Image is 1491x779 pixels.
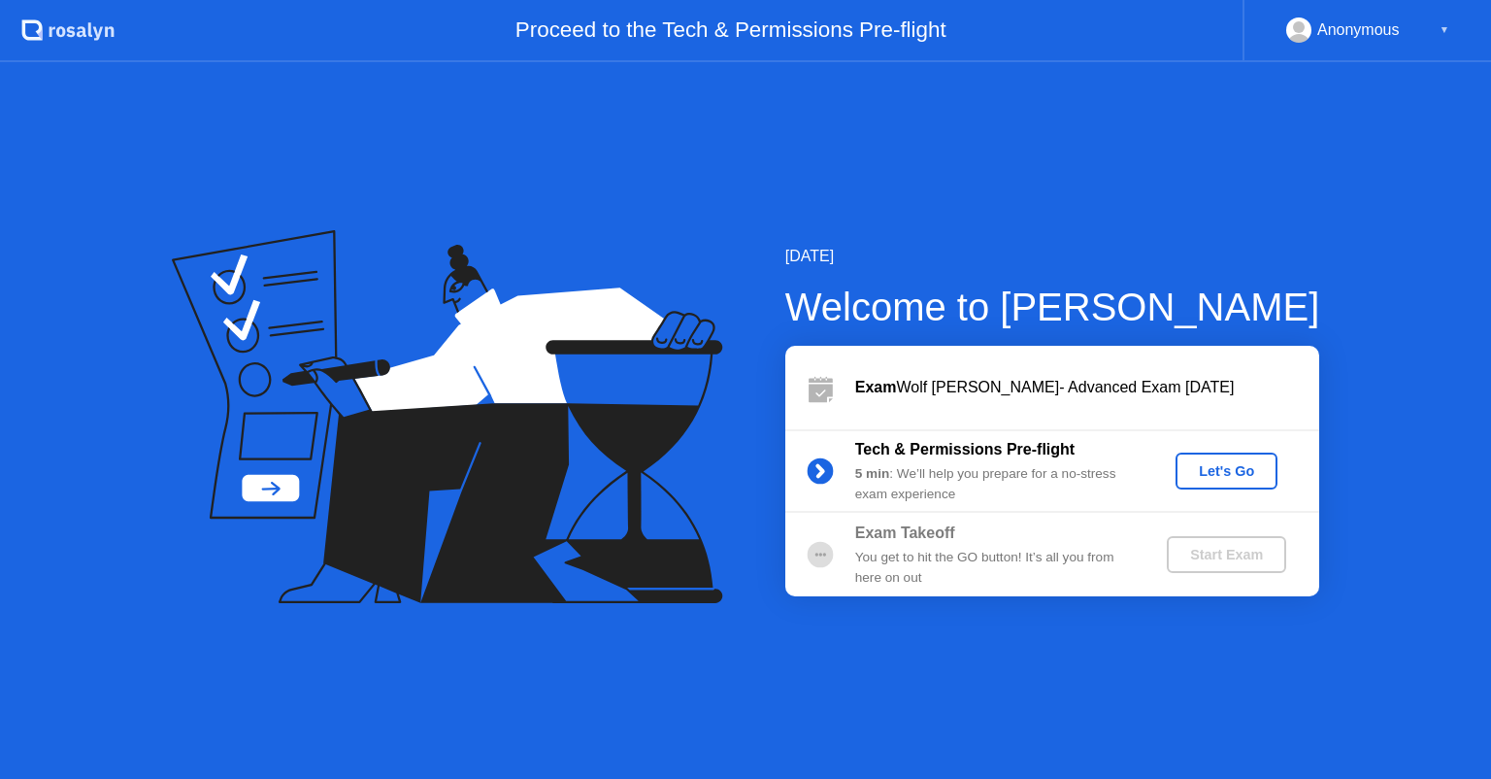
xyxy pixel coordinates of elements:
div: Welcome to [PERSON_NAME] [785,278,1320,336]
b: Exam [855,379,897,395]
div: You get to hit the GO button! It’s all you from here on out [855,548,1135,588]
div: Let's Go [1183,463,1270,479]
b: Tech & Permissions Pre-flight [855,441,1075,457]
div: Anonymous [1317,17,1400,43]
div: Start Exam [1175,547,1278,562]
button: Start Exam [1167,536,1286,573]
button: Let's Go [1176,453,1277,490]
div: : We’ll help you prepare for a no-stress exam experience [855,464,1135,504]
div: ▼ [1440,17,1449,43]
b: Exam Takeoff [855,525,955,541]
b: 5 min [855,466,890,481]
div: [DATE] [785,245,1320,268]
div: Wolf [PERSON_NAME]- Advanced Exam [DATE] [855,376,1319,399]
